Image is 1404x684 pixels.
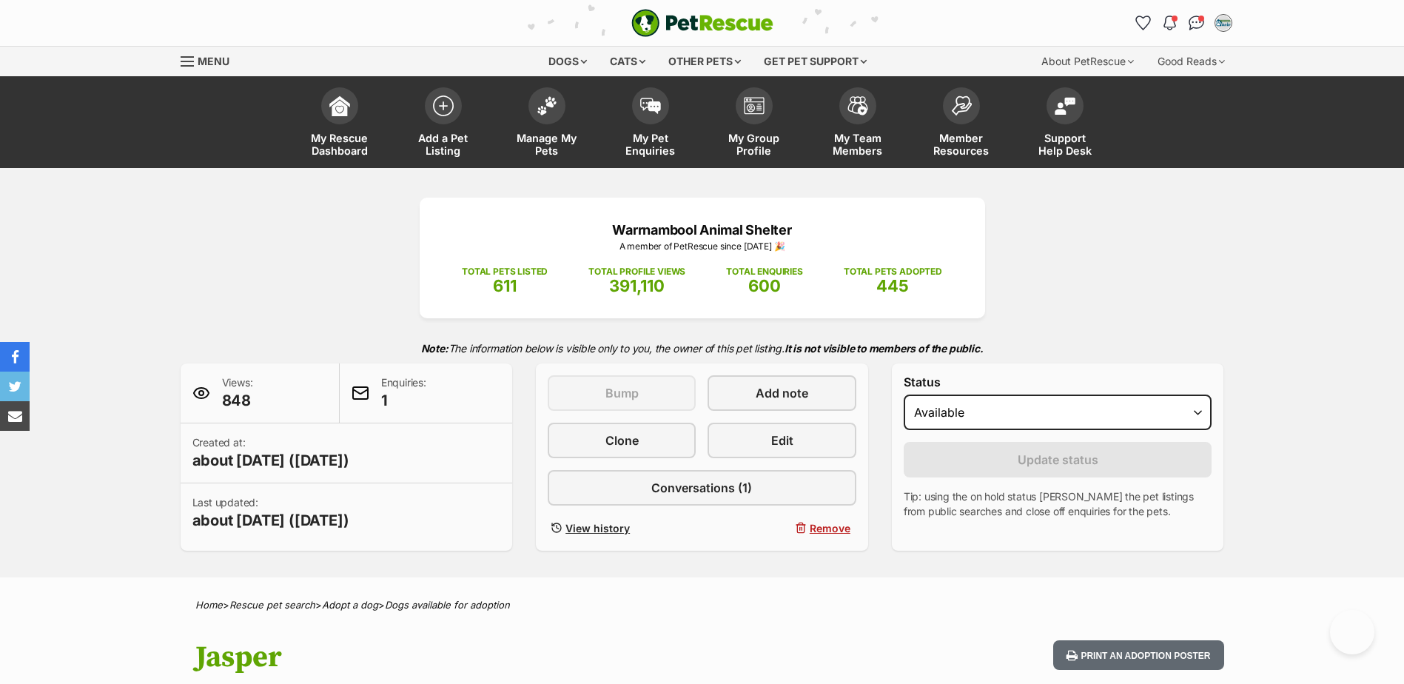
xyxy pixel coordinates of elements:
[565,520,630,536] span: View history
[1189,16,1204,30] img: chat-41dd97257d64d25036548639549fe6c8038ab92f7586957e7f3b1b290dea8141.svg
[605,384,639,402] span: Bump
[599,47,656,76] div: Cats
[288,80,392,168] a: My Rescue Dashboard
[410,132,477,157] span: Add a Pet Listing
[1013,80,1117,168] a: Support Help Desk
[588,265,685,278] p: TOTAL PROFILE VIEWS
[329,95,350,116] img: dashboard-icon-eb2f2d2d3e046f16d808141f083e7271f6b2e854fb5c12c21221c1fb7104beca.svg
[192,450,349,471] span: about [DATE] ([DATE])
[605,432,639,449] span: Clone
[708,375,856,411] a: Add note
[904,442,1212,477] button: Update status
[158,600,1246,611] div: > > >
[306,132,373,157] span: My Rescue Dashboard
[708,423,856,458] a: Edit
[381,390,426,411] span: 1
[1185,11,1209,35] a: Conversations
[493,276,517,295] span: 611
[844,265,942,278] p: TOTAL PETS ADOPTED
[195,640,822,674] h1: Jasper
[385,599,510,611] a: Dogs available for adoption
[322,599,378,611] a: Adopt a dog
[495,80,599,168] a: Manage My Pets
[192,510,349,531] span: about [DATE] ([DATE])
[1132,11,1155,35] a: Favourites
[824,132,891,157] span: My Team Members
[1163,16,1175,30] img: notifications-46538b983faf8c2785f20acdc204bb7945ddae34d4c08c2a6579f10ce5e182be.svg
[748,276,781,295] span: 600
[726,265,802,278] p: TOTAL ENQUIRIES
[195,599,223,611] a: Home
[756,384,808,402] span: Add note
[1158,11,1182,35] button: Notifications
[548,470,856,506] a: Conversations (1)
[1018,451,1098,469] span: Update status
[640,98,661,114] img: pet-enquiries-icon-7e3ad2cf08bfb03b45e93fb7055b45f3efa6380592205ae92323e6603595dc1f.svg
[442,220,963,240] p: Warrnambool Animal Shelter
[609,276,665,295] span: 391,110
[548,423,696,458] a: Clone
[181,333,1224,363] p: The information below is visible only to you, the owner of this pet listing.
[599,80,702,168] a: My Pet Enquiries
[381,375,426,411] p: Enquiries:
[651,479,752,497] span: Conversations (1)
[708,517,856,539] button: Remove
[1053,640,1223,671] button: Print an adoption poster
[810,520,850,536] span: Remove
[658,47,751,76] div: Other pets
[1216,16,1231,30] img: Alicia franklin profile pic
[617,132,684,157] span: My Pet Enquiries
[785,342,984,355] strong: It is not visible to members of the public.
[631,9,773,37] a: PetRescue
[1330,610,1374,654] iframe: Help Scout Beacon - Open
[1032,132,1098,157] span: Support Help Desk
[721,132,787,157] span: My Group Profile
[951,95,972,115] img: member-resources-icon-8e73f808a243e03378d46382f2149f9095a855e16c252ad45f914b54edf8863c.svg
[631,9,773,37] img: logo-e224e6f780fb5917bec1dbf3a21bbac754714ae5b6737aabdf751b685950b380.svg
[538,47,597,76] div: Dogs
[1055,97,1075,115] img: help-desk-icon-fdf02630f3aa405de69fd3d07c3f3aa587a6932b1a1747fa1d2bba05be0121f9.svg
[537,96,557,115] img: manage-my-pets-icon-02211641906a0b7f246fdf0571729dbe1e7629f14944591b6c1af311fb30b64b.svg
[904,375,1212,389] label: Status
[753,47,877,76] div: Get pet support
[744,97,765,115] img: group-profile-icon-3fa3cf56718a62981997c0bc7e787c4b2cf8bcc04b72c1350f741eb67cf2f40e.svg
[928,132,995,157] span: Member Resources
[806,80,910,168] a: My Team Members
[198,55,229,67] span: Menu
[548,375,696,411] button: Bump
[1212,11,1235,35] button: My account
[421,342,449,355] strong: Note:
[847,96,868,115] img: team-members-icon-5396bd8760b3fe7c0b43da4ab00e1e3bb1a5d9ba89233759b79545d2d3fc5d0d.svg
[442,240,963,253] p: A member of PetRescue since [DATE] 🎉
[222,390,253,411] span: 848
[462,265,548,278] p: TOTAL PETS LISTED
[1132,11,1235,35] ul: Account quick links
[876,276,909,295] span: 445
[514,132,580,157] span: Manage My Pets
[192,495,349,531] p: Last updated:
[771,432,793,449] span: Edit
[229,599,315,611] a: Rescue pet search
[910,80,1013,168] a: Member Resources
[392,80,495,168] a: Add a Pet Listing
[181,47,240,73] a: Menu
[1031,47,1144,76] div: About PetRescue
[1147,47,1235,76] div: Good Reads
[192,435,349,471] p: Created at:
[702,80,806,168] a: My Group Profile
[433,95,454,116] img: add-pet-listing-icon-0afa8454b4691262ce3f59096e99ab1cd57d4a30225e0717b998d2c9b9846f56.svg
[548,517,696,539] a: View history
[222,375,253,411] p: Views:
[904,489,1212,519] p: Tip: using the on hold status [PERSON_NAME] the pet listings from public searches and close off e...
